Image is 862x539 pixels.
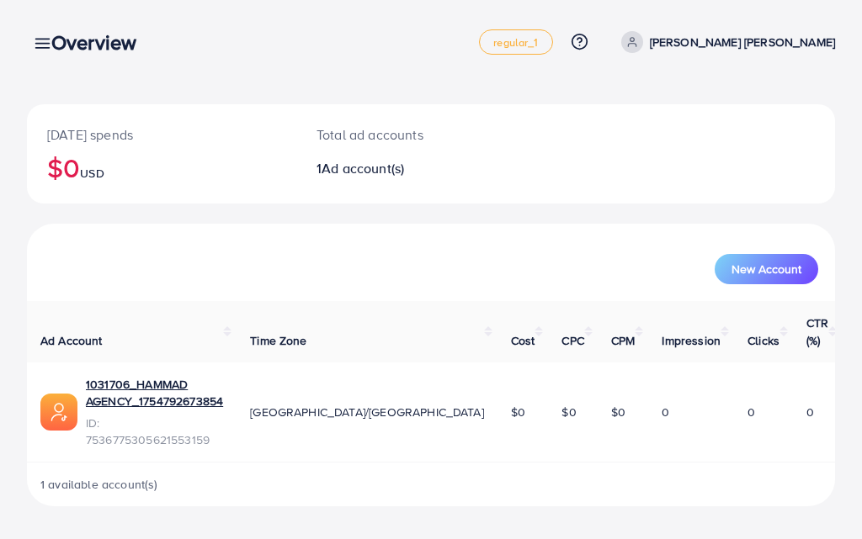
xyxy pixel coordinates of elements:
[250,332,306,349] span: Time Zone
[561,404,576,420] span: $0
[317,161,478,177] h2: 1
[715,254,818,284] button: New Account
[86,415,223,449] span: ID: 7536775305621553159
[40,332,103,349] span: Ad Account
[51,30,150,55] h3: Overview
[40,476,158,493] span: 1 available account(s)
[322,159,404,177] span: Ad account(s)
[611,404,625,420] span: $0
[86,376,223,410] a: 1031706_HAMMAD AGENCY_1754792673854
[40,394,77,431] img: ic-ads-acc.e4c84228.svg
[47,124,276,145] p: [DATE] spends
[47,151,276,183] h2: $0
[493,37,538,48] span: regular_1
[732,263,801,275] span: New Account
[806,404,814,420] span: 0
[561,332,583,349] span: CPC
[479,29,552,55] a: regular_1
[806,314,828,348] span: CTR (%)
[790,463,849,526] iframe: Chat
[80,165,104,182] span: USD
[317,124,478,145] p: Total ad accounts
[611,332,635,349] span: CPM
[662,332,721,349] span: Impression
[662,404,669,420] span: 0
[511,404,525,420] span: $0
[748,332,780,349] span: Clicks
[250,404,484,420] span: [GEOGRAPHIC_DATA]/[GEOGRAPHIC_DATA]
[511,332,535,349] span: Cost
[650,32,835,52] p: [PERSON_NAME] [PERSON_NAME]
[748,404,755,420] span: 0
[615,31,835,53] a: [PERSON_NAME] [PERSON_NAME]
